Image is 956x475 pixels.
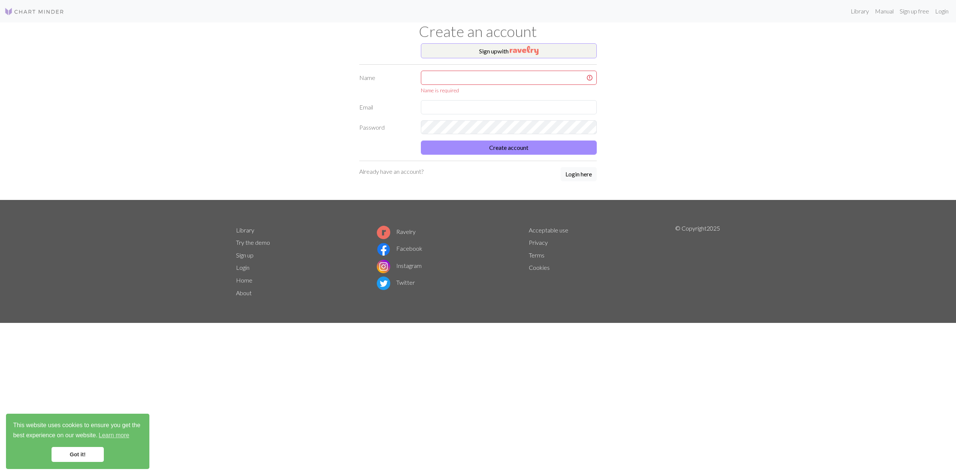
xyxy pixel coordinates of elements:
a: dismiss cookie message [52,447,104,462]
a: learn more about cookies [97,430,130,441]
span: This website uses cookies to ensure you get the best experience on our website. [13,421,142,441]
label: Password [355,120,416,135]
img: Logo [4,7,64,16]
label: Name [355,71,416,94]
a: About [236,289,252,296]
img: Facebook logo [377,243,390,256]
button: Login here [561,167,597,181]
a: Try the demo [236,239,270,246]
button: Sign upwith [421,43,597,58]
a: Home [236,277,252,284]
a: Login here [561,167,597,182]
img: Ravelry logo [377,226,390,239]
button: Create account [421,141,597,155]
a: Sign up free [897,4,932,19]
p: Already have an account? [359,167,423,176]
label: Email [355,100,416,114]
p: © Copyright 2025 [675,224,720,299]
a: Library [236,226,254,234]
a: Library [848,4,872,19]
a: Acceptable use [529,226,568,234]
img: Ravelry [510,46,538,55]
img: Twitter logo [377,277,390,290]
a: Facebook [377,245,422,252]
a: Twitter [377,279,415,286]
a: Sign up [236,252,254,259]
a: Cookies [529,264,550,271]
a: Login [932,4,952,19]
div: Name is required [421,86,597,94]
img: Instagram logo [377,260,390,273]
h1: Create an account [232,22,724,40]
a: Terms [529,252,544,259]
a: Login [236,264,249,271]
a: Instagram [377,262,422,269]
a: Manual [872,4,897,19]
a: Ravelry [377,228,416,235]
a: Privacy [529,239,548,246]
div: cookieconsent [6,414,149,469]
